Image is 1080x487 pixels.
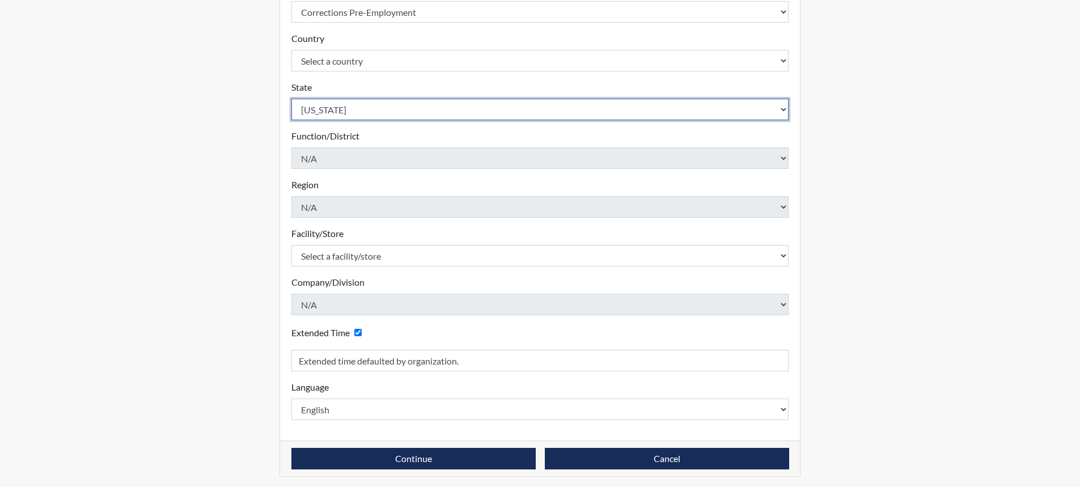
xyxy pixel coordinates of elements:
[291,129,359,143] label: Function/District
[291,324,366,341] div: Checking this box will provide the interviewee with an accomodation of extra time to answer each ...
[545,448,789,469] button: Cancel
[291,276,365,289] label: Company/Division
[291,448,536,469] button: Continue
[291,32,324,45] label: Country
[291,81,312,94] label: State
[291,380,329,394] label: Language
[291,326,350,340] label: Extended Time
[291,227,344,240] label: Facility/Store
[291,178,319,192] label: Region
[291,350,789,371] input: Reason for Extension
